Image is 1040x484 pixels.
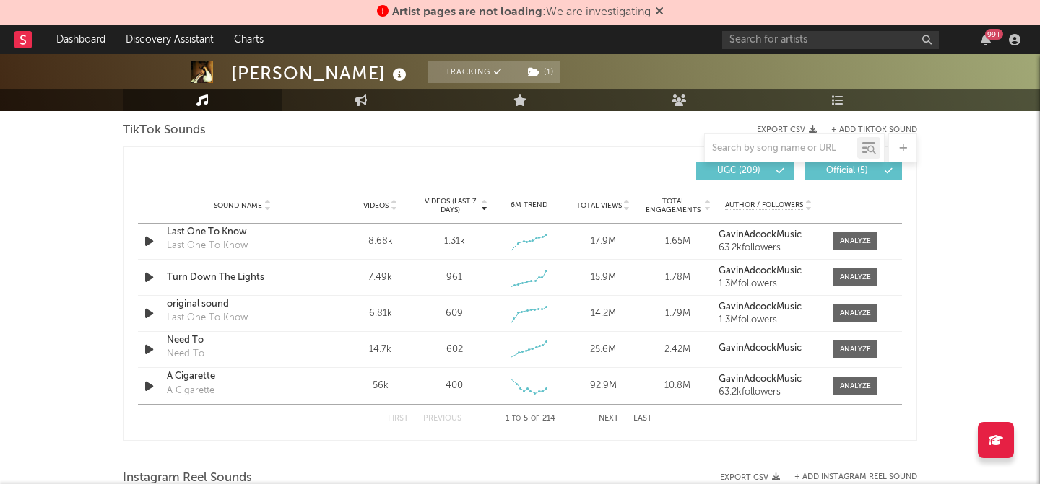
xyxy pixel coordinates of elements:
[794,473,917,481] button: + Add Instagram Reel Sound
[444,234,465,249] div: 1.31k
[599,415,619,423] button: Next
[831,126,917,134] button: + Add TikTok Sound
[519,61,560,83] button: (1)
[981,34,991,45] button: 99+
[123,122,206,139] span: TikTok Sounds
[633,415,652,423] button: Last
[570,234,637,249] div: 17.9M
[388,415,409,423] button: First
[696,162,794,180] button: UGC(209)
[805,162,902,180] button: Official(5)
[231,61,410,85] div: [PERSON_NAME]
[167,239,248,253] div: Last One To Know
[719,266,802,276] strong: GavinAdcockMusic
[490,410,570,428] div: 1 5 214
[392,6,651,18] span: : We are investigating
[725,201,803,210] span: Author / Followers
[167,333,318,348] a: Need To
[985,29,1003,40] div: 99 +
[224,25,274,54] a: Charts
[719,387,819,397] div: 63.2k followers
[570,379,637,393] div: 92.9M
[570,270,637,285] div: 15.9M
[167,347,204,361] div: Need To
[719,266,819,276] a: GavinAdcockMusic
[757,126,817,134] button: Export CSV
[446,343,463,357] div: 602
[363,201,389,210] span: Videos
[719,374,802,384] strong: GavinAdcockMusic
[347,270,414,285] div: 7.49k
[421,197,480,214] span: Videos (last 7 days)
[347,379,414,393] div: 56k
[446,270,462,285] div: 961
[719,279,819,289] div: 1.3M followers
[722,31,939,49] input: Search for artists
[719,230,802,239] strong: GavinAdcockMusic
[423,415,461,423] button: Previous
[392,6,542,18] span: Artist pages are not loading
[705,143,857,154] input: Search by song name or URL
[167,297,318,312] a: original sound
[116,25,224,54] a: Discovery Assistant
[719,343,819,353] a: GavinAdcockMusic
[644,343,711,357] div: 2.42M
[167,369,318,384] a: A Cigarette
[644,234,711,249] div: 1.65M
[719,343,802,353] strong: GavinAdcockMusic
[46,25,116,54] a: Dashboard
[347,234,414,249] div: 8.68k
[519,61,561,83] span: ( 1 )
[814,167,880,175] span: Official ( 5 )
[655,6,664,18] span: Dismiss
[719,302,802,312] strong: GavinAdcockMusic
[531,415,539,422] span: of
[719,374,819,384] a: GavinAdcockMusic
[706,167,772,175] span: UGC ( 209 )
[167,384,214,398] div: A Cigarette
[512,415,521,422] span: to
[570,343,637,357] div: 25.6M
[167,311,248,325] div: Last One To Know
[644,379,711,393] div: 10.8M
[644,270,711,285] div: 1.78M
[495,200,563,211] div: 6M Trend
[428,61,519,83] button: Tracking
[817,126,917,134] button: + Add TikTok Sound
[347,307,414,321] div: 6.81k
[644,197,703,214] span: Total Engagements
[644,307,711,321] div: 1.79M
[719,230,819,240] a: GavinAdcockMusic
[576,201,622,210] span: Total Views
[347,343,414,357] div: 14.7k
[719,302,819,312] a: GavinAdcockMusic
[446,379,463,393] div: 400
[167,270,318,285] a: Turn Down The Lights
[780,473,917,481] div: + Add Instagram Reel Sound
[719,243,819,253] div: 63.2k followers
[720,473,780,482] button: Export CSV
[570,307,637,321] div: 14.2M
[214,201,262,210] span: Sound Name
[167,225,318,239] a: Last One To Know
[446,307,463,321] div: 609
[719,315,819,325] div: 1.3M followers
